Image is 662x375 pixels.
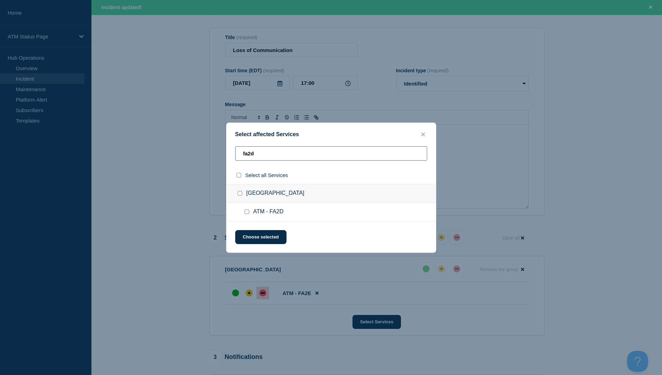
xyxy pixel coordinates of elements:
[235,146,427,161] input: Search
[253,208,284,215] span: ATM - FA2D
[238,191,242,196] input: North Miami FL checkbox
[245,209,249,214] input: ATM - FA2D checkbox
[245,172,288,178] span: Select all Services
[237,173,241,177] input: select all checkbox
[419,131,427,138] button: close button
[226,184,436,203] div: [GEOGRAPHIC_DATA]
[235,230,287,244] button: Choose selected
[226,131,436,138] div: Select affected Services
